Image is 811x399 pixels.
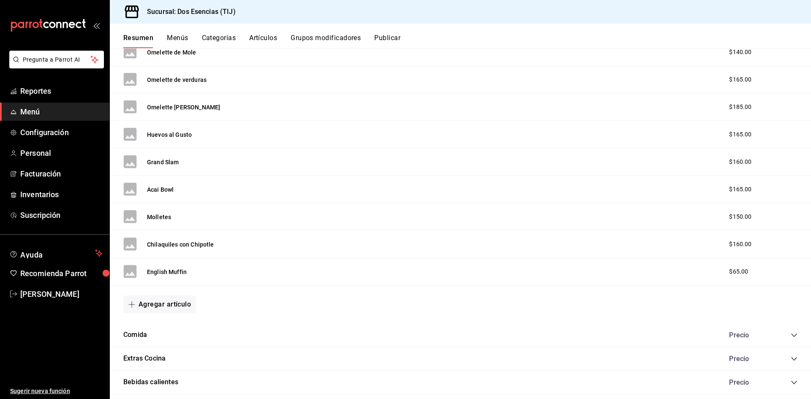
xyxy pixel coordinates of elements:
span: Recomienda Parrot [20,268,103,279]
button: Categorías [202,34,236,48]
button: Bebidas calientes [123,377,178,387]
div: Precio [721,378,775,386]
span: Facturación [20,168,103,179]
span: $185.00 [729,103,751,111]
div: Precio [721,355,775,363]
span: $160.00 [729,157,751,166]
button: collapse-category-row [791,379,797,386]
h3: Sucursal: Dos Esencias (TIJ) [140,7,236,17]
span: Configuración [20,127,103,138]
button: Pregunta a Parrot AI [9,51,104,68]
button: Omelette de verduras [147,76,207,84]
span: $160.00 [729,240,751,249]
button: Omelette [PERSON_NAME] [147,103,220,111]
button: English Muffin [147,268,187,276]
span: Inventarios [20,189,103,200]
span: Personal [20,147,103,159]
span: $165.00 [729,185,751,194]
button: Omelette de Mole [147,48,196,57]
span: Pregunta a Parrot AI [23,55,91,64]
button: Grupos modificadores [291,34,361,48]
button: Huevos al Gusto [147,130,192,139]
button: Grand Slam [147,158,179,166]
span: Sugerir nueva función [10,387,103,396]
span: $165.00 [729,75,751,84]
span: $150.00 [729,212,751,221]
button: Publicar [374,34,400,48]
button: collapse-category-row [791,356,797,362]
span: $65.00 [729,267,748,276]
a: Pregunta a Parrot AI [6,61,104,70]
button: Chilaquiles con Chipotle [147,240,214,249]
span: Ayuda [20,248,92,258]
button: Extras Cocina [123,354,166,364]
button: Menús [167,34,188,48]
button: Acai Bowl [147,185,174,194]
span: [PERSON_NAME] [20,288,103,300]
span: $140.00 [729,48,751,57]
button: collapse-category-row [791,332,797,339]
span: $165.00 [729,130,751,139]
button: open_drawer_menu [93,22,100,29]
span: Reportes [20,85,103,97]
button: Comida [123,330,147,340]
span: Menú [20,106,103,117]
div: Precio [721,331,775,339]
span: Suscripción [20,209,103,221]
button: Artículos [249,34,277,48]
button: Resumen [123,34,153,48]
button: Agregar artículo [123,296,196,313]
div: navigation tabs [123,34,811,48]
button: Molletes [147,213,171,221]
